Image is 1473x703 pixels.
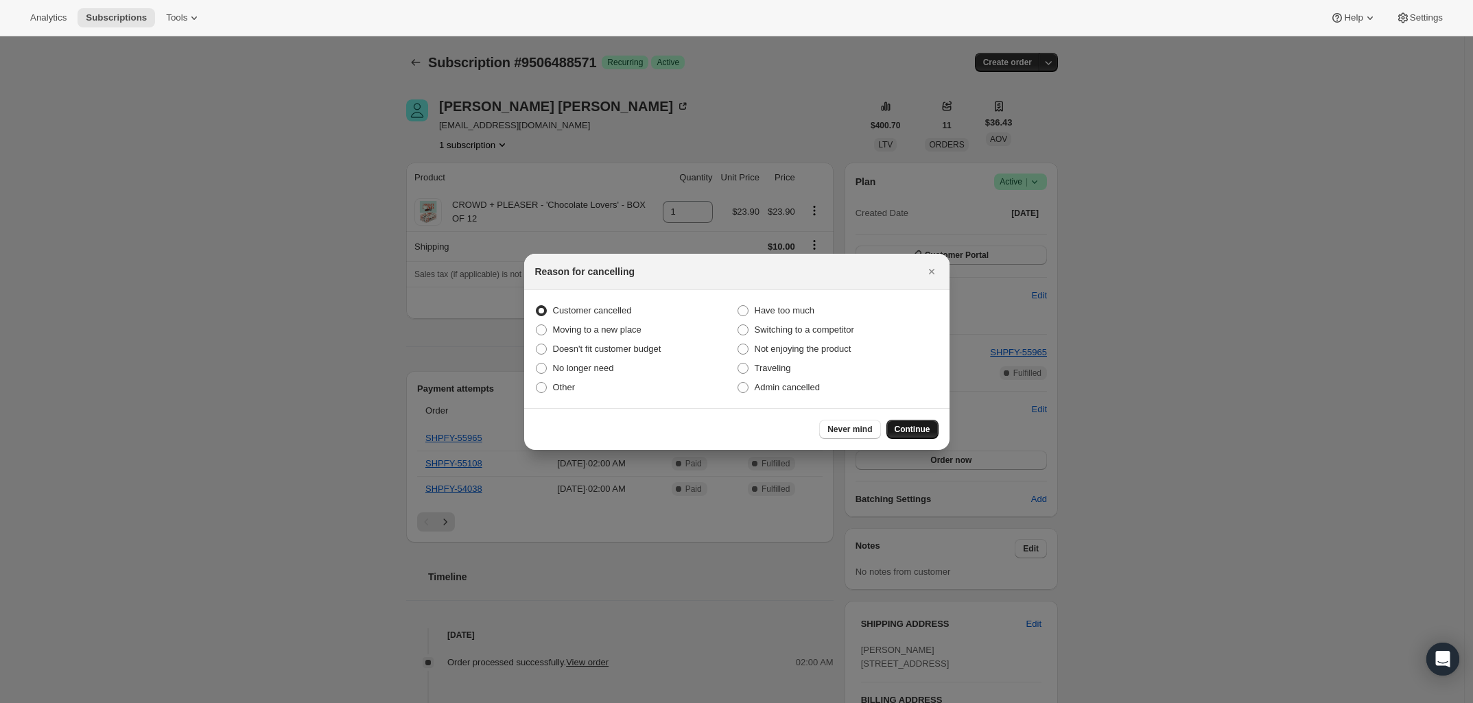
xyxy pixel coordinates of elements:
[755,344,851,354] span: Not enjoying the product
[535,265,635,278] h2: Reason for cancelling
[1344,12,1363,23] span: Help
[553,363,614,373] span: No longer need
[553,382,576,392] span: Other
[755,382,820,392] span: Admin cancelled
[755,324,854,335] span: Switching to a competitor
[886,420,939,439] button: Continue
[30,12,67,23] span: Analytics
[553,305,632,315] span: Customer cancelled
[755,305,814,315] span: Have too much
[166,12,187,23] span: Tools
[553,324,641,335] span: Moving to a new place
[1388,8,1451,27] button: Settings
[922,262,941,281] button: Close
[1410,12,1443,23] span: Settings
[553,344,661,354] span: Doesn't fit customer budget
[1322,8,1384,27] button: Help
[1426,643,1459,676] div: Open Intercom Messenger
[22,8,75,27] button: Analytics
[895,424,930,435] span: Continue
[86,12,147,23] span: Subscriptions
[158,8,209,27] button: Tools
[755,363,791,373] span: Traveling
[819,420,880,439] button: Never mind
[78,8,155,27] button: Subscriptions
[827,424,872,435] span: Never mind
